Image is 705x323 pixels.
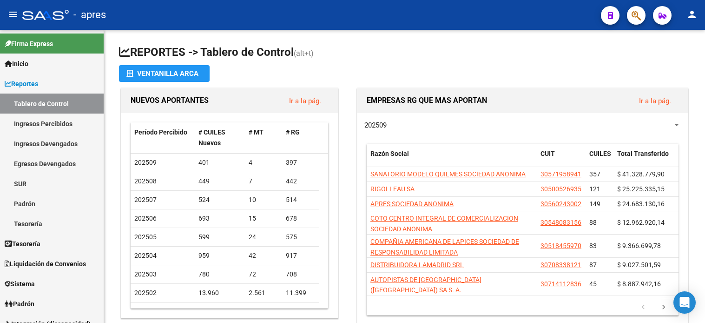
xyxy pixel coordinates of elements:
div: 524 [198,195,241,205]
span: $ 12.962.920,14 [617,219,665,226]
div: 514 [286,195,316,205]
span: $ 8.887.942,16 [617,280,661,288]
span: APRES SOCIEDAD ANONIMA [370,200,454,208]
div: 42 [249,250,278,261]
span: 45 [589,280,597,288]
span: 30500526935 [540,185,581,193]
span: (alt+t) [294,49,314,58]
span: Padrón [5,299,34,309]
span: 202508 [134,177,157,185]
span: 202502 [134,289,157,296]
div: 708 [286,269,316,280]
button: Ventanilla ARCA [119,65,210,82]
div: 2.561 [249,288,278,298]
span: CUILES [589,150,611,157]
span: $ 9.366.699,78 [617,242,661,249]
span: Firma Express [5,39,53,49]
span: COTO CENTRO INTEGRAL DE COMERCIALIZACION SOCIEDAD ANONIMA [370,215,518,233]
div: 678 [286,213,316,224]
span: $ 25.225.335,15 [617,185,665,193]
span: EMPRESAS RG QUE MAS APORTAN [367,96,487,105]
span: 30708338121 [540,261,581,269]
span: DISTRIBUIDORA LAMADRID SRL [370,261,464,269]
span: 357 [589,170,600,178]
span: 30548083156 [540,219,581,226]
span: RIGOLLEAU SA [370,185,415,193]
div: 780 [198,269,241,280]
div: 24 [249,232,278,242]
span: Período Percibido [134,128,187,136]
span: 202505 [134,233,157,241]
div: 599 [198,232,241,242]
span: 202506 [134,215,157,222]
span: Total Transferido [617,150,669,157]
div: Ventanilla ARCA [126,65,202,82]
div: Open Intercom Messenger [673,291,696,314]
datatable-header-cell: Razón Social [367,144,537,175]
span: COMPAÑIA AMERICANA DE LAPICES SOCIEDAD DE RESPONSABILIDAD LIMITADA [370,238,519,256]
div: 449 [198,176,241,187]
div: 11.399 [286,288,316,298]
span: # MT [249,128,264,136]
span: $ 24.683.130,16 [617,200,665,208]
button: Ir a la pág. [282,92,329,109]
datatable-header-cell: Período Percibido [131,122,195,153]
span: 30560243002 [540,200,581,208]
span: # CUILES Nuevos [198,128,225,147]
span: SANATORIO MODELO QUILMES SOCIEDAD ANONIMA [370,170,526,178]
span: $ 41.328.779,90 [617,170,665,178]
div: 72 [249,269,278,280]
datatable-header-cell: Total Transferido [613,144,679,175]
span: # RG [286,128,300,136]
span: 87 [589,261,597,269]
datatable-header-cell: # MT [245,122,282,153]
span: 202507 [134,196,157,203]
datatable-header-cell: CUIT [537,144,586,175]
span: CUIT [540,150,555,157]
span: Liquidación de Convenios [5,259,86,269]
span: 149 [589,200,600,208]
div: 917 [286,250,316,261]
div: 401 [198,157,241,168]
datatable-header-cell: # CUILES Nuevos [195,122,245,153]
div: 4 [249,157,278,168]
a: Ir a la pág. [639,97,671,105]
div: 442 [286,176,316,187]
span: Inicio [5,59,28,69]
span: Sistema [5,279,35,289]
div: 15 [249,213,278,224]
span: 202503 [134,270,157,278]
div: 693 [198,213,241,224]
span: $ 9.027.501,59 [617,261,661,269]
a: go to next page [655,303,672,313]
div: 575 [286,232,316,242]
a: go to previous page [634,303,652,313]
a: Ir a la pág. [289,97,321,105]
span: 83 [589,242,597,249]
span: 202504 [134,252,157,259]
datatable-header-cell: CUILES [586,144,613,175]
span: 30518455970 [540,242,581,249]
div: 7 [249,176,278,187]
span: 202509 [364,121,387,129]
div: 13.960 [198,288,241,298]
div: 397 [286,157,316,168]
div: 959 [198,250,241,261]
span: 30714112836 [540,280,581,288]
span: - apres [73,5,106,25]
span: 121 [589,185,600,193]
span: NUEVOS APORTANTES [131,96,209,105]
button: Ir a la pág. [632,92,679,109]
datatable-header-cell: # RG [282,122,319,153]
mat-icon: person [686,9,698,20]
span: 30571958941 [540,170,581,178]
h1: REPORTES -> Tablero de Control [119,45,690,61]
span: 202509 [134,159,157,166]
span: Razón Social [370,150,409,157]
span: Tesorería [5,239,40,249]
mat-icon: menu [7,9,19,20]
span: 88 [589,219,597,226]
span: AUTOPISTAS DE [GEOGRAPHIC_DATA] ([GEOGRAPHIC_DATA]) SA S. A. [370,276,481,294]
span: Reportes [5,79,38,89]
div: 10 [249,195,278,205]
